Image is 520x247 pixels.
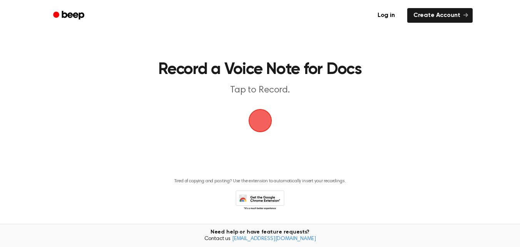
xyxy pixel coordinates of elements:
p: Tired of copying and pasting? Use the extension to automatically insert your recordings. [174,178,346,184]
a: Log in [370,7,403,24]
h1: Record a Voice Note for Docs [83,62,437,78]
a: [EMAIL_ADDRESS][DOMAIN_NAME] [232,236,316,242]
a: Create Account [407,8,473,23]
p: Tap to Record. [112,84,408,97]
a: Beep [48,8,91,23]
span: Contact us [5,236,515,243]
img: Beep Logo [249,109,272,132]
